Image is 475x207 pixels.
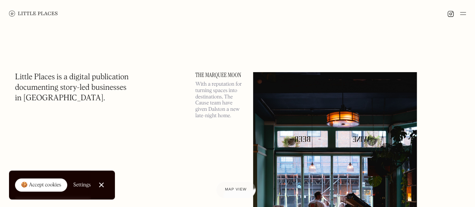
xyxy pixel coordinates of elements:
[15,178,67,192] a: 🍪 Accept cookies
[21,181,61,189] div: 🍪 Accept cookies
[225,187,247,192] span: Map view
[15,72,129,104] h1: Little Places is a digital publication documenting story-led businesses in [GEOGRAPHIC_DATA].
[73,177,91,193] a: Settings
[195,72,244,78] a: The Marquee Moon
[216,181,256,198] a: Map view
[195,81,244,119] p: With a reputation for turning spaces into destinations, The Cause team have given Dalston a new l...
[94,177,109,192] a: Close Cookie Popup
[73,182,91,187] div: Settings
